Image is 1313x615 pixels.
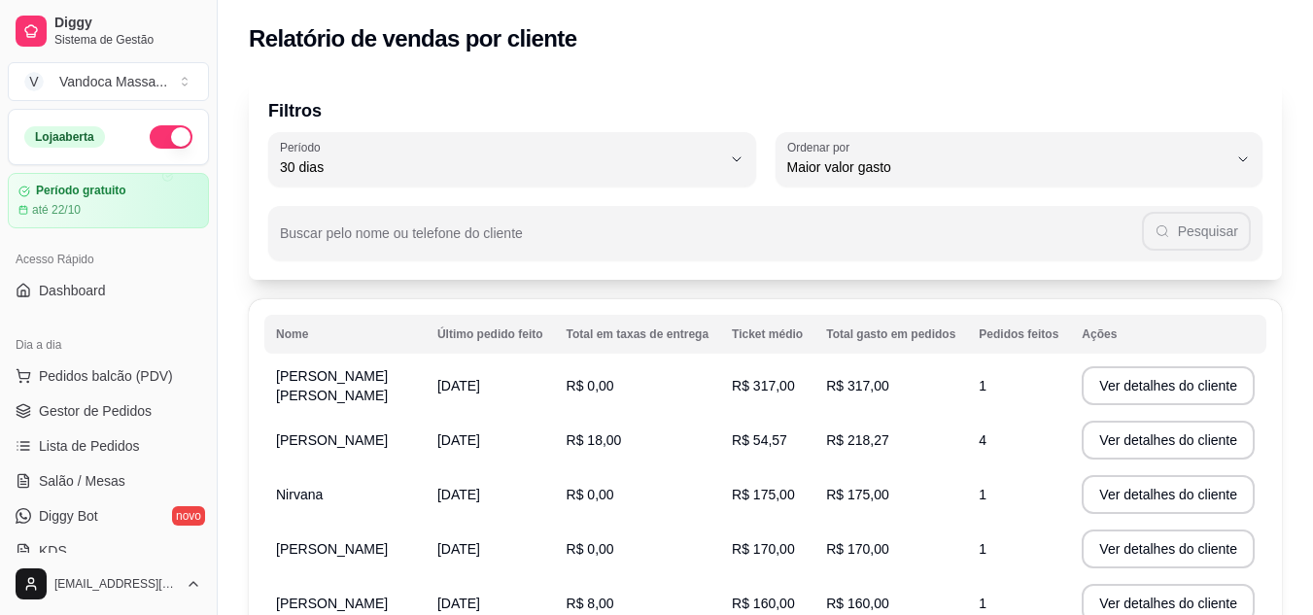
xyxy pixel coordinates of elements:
span: [DATE] [437,487,480,502]
span: R$ 218,27 [826,432,889,448]
a: Diggy Botnovo [8,500,209,531]
span: Diggy Bot [39,506,98,526]
span: 1 [979,596,986,611]
span: 1 [979,541,986,557]
span: Lista de Pedidos [39,436,140,456]
span: [DATE] [437,541,480,557]
div: Acesso Rápido [8,244,209,275]
a: Salão / Mesas [8,465,209,496]
span: Nirvana [276,487,323,502]
th: Total em taxas de entrega [555,315,721,354]
span: [PERSON_NAME] [PERSON_NAME] [276,368,388,403]
button: [EMAIL_ADDRESS][DOMAIN_NAME] [8,561,209,607]
button: Período30 dias [268,132,756,187]
span: Maior valor gasto [787,157,1228,177]
span: [EMAIL_ADDRESS][DOMAIN_NAME] [54,576,178,592]
span: Dashboard [39,281,106,300]
button: Ver detalhes do cliente [1082,475,1255,514]
th: Ticket médio [720,315,814,354]
a: Período gratuitoaté 22/10 [8,173,209,228]
span: R$ 160,00 [732,596,795,611]
span: 1 [979,378,986,393]
div: Loja aberta [24,126,105,148]
span: Diggy [54,15,201,32]
span: [PERSON_NAME] [276,596,388,611]
span: 30 dias [280,157,721,177]
span: R$ 18,00 [567,432,622,448]
p: Filtros [268,97,1262,124]
span: KDS [39,541,67,561]
th: Total gasto em pedidos [814,315,967,354]
span: [DATE] [437,596,480,611]
button: Ordenar porMaior valor gasto [776,132,1263,187]
button: Ver detalhes do cliente [1082,421,1255,460]
label: Período [280,139,327,155]
span: [DATE] [437,378,480,393]
span: R$ 170,00 [826,541,889,557]
span: R$ 317,00 [826,378,889,393]
span: R$ 0,00 [567,378,614,393]
label: Ordenar por [787,139,856,155]
span: [PERSON_NAME] [276,432,388,448]
button: Ver detalhes do cliente [1082,530,1255,568]
span: 1 [979,487,986,502]
span: R$ 0,00 [567,487,614,502]
a: Dashboard [8,275,209,306]
a: Gestor de Pedidos [8,395,209,427]
span: Gestor de Pedidos [39,401,152,421]
span: Pedidos balcão (PDV) [39,366,173,386]
div: Vandoca Massa ... [59,72,167,91]
span: Salão / Mesas [39,471,125,491]
div: Dia a dia [8,329,209,360]
th: Nome [264,315,426,354]
span: R$ 170,00 [732,541,795,557]
span: Sistema de Gestão [54,32,201,48]
span: [PERSON_NAME] [276,541,388,557]
span: R$ 160,00 [826,596,889,611]
a: KDS [8,535,209,566]
button: Pedidos balcão (PDV) [8,360,209,392]
th: Último pedido feito [426,315,555,354]
th: Ações [1070,315,1266,354]
span: V [24,72,44,91]
span: R$ 175,00 [732,487,795,502]
a: DiggySistema de Gestão [8,8,209,54]
span: [DATE] [437,432,480,448]
button: Select a team [8,62,209,101]
span: R$ 0,00 [567,541,614,557]
span: R$ 54,57 [732,432,787,448]
th: Pedidos feitos [967,315,1070,354]
button: Alterar Status [150,125,192,149]
span: 4 [979,432,986,448]
a: Lista de Pedidos [8,430,209,461]
article: até 22/10 [32,202,81,218]
h2: Relatório de vendas por cliente [249,23,577,54]
article: Período gratuito [36,184,126,198]
span: R$ 317,00 [732,378,795,393]
span: R$ 175,00 [826,487,889,502]
input: Buscar pelo nome ou telefone do cliente [280,231,1142,251]
button: Ver detalhes do cliente [1082,366,1255,405]
span: R$ 8,00 [567,596,614,611]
